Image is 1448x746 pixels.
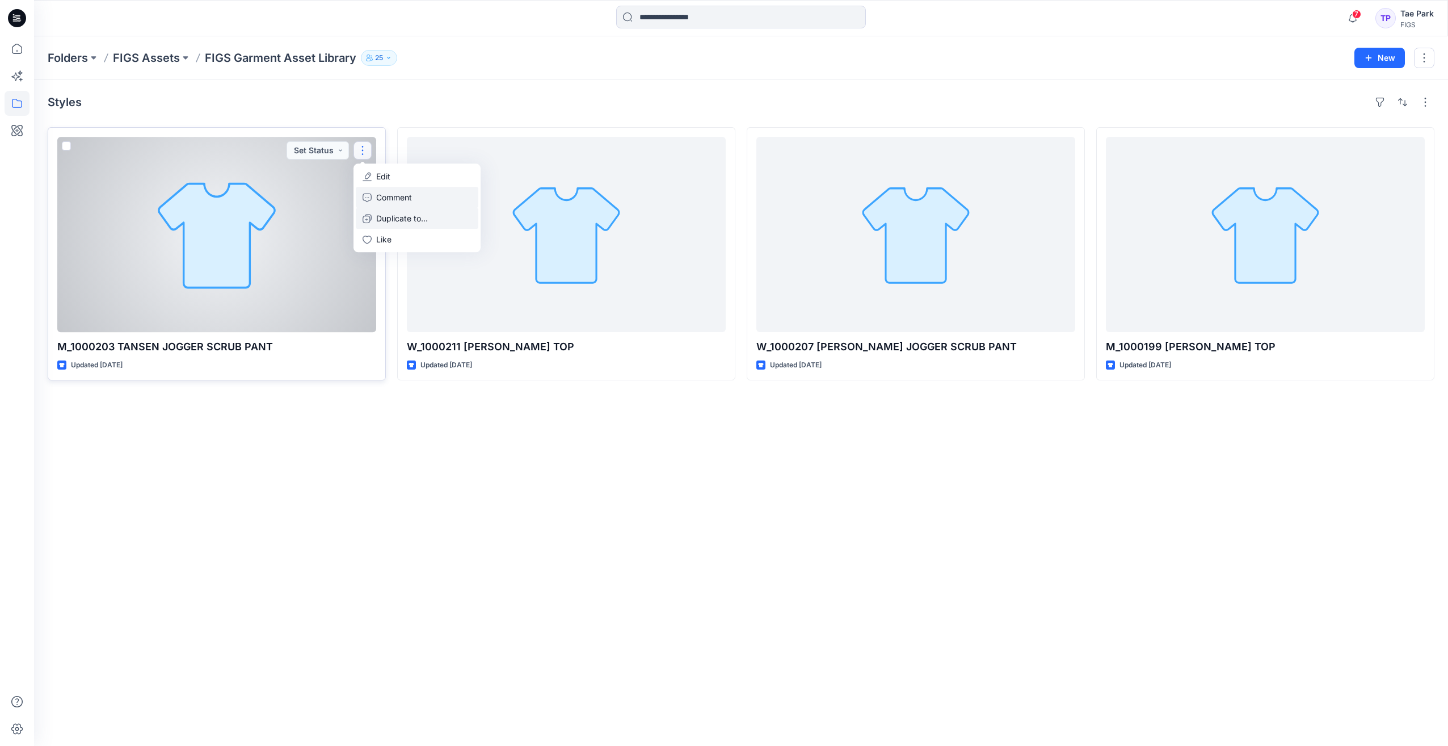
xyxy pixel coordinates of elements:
[1106,137,1425,332] a: M_1000199 LEON SCRUB TOP
[376,170,390,182] p: Edit
[376,212,428,224] p: Duplicate to...
[1400,7,1434,20] div: Tae Park
[756,339,1075,355] p: W_1000207 [PERSON_NAME] JOGGER SCRUB PANT
[756,137,1075,332] a: W_1000207 ZAMORA HW JOGGER SCRUB PANT
[420,359,472,371] p: Updated [DATE]
[48,50,88,66] a: Folders
[57,137,376,332] a: M_1000203 TANSEN JOGGER SCRUB PANT
[356,166,478,187] a: Edit
[770,359,822,371] p: Updated [DATE]
[407,339,726,355] p: W_1000211 [PERSON_NAME] TOP
[205,50,356,66] p: FIGS Garment Asset Library
[375,52,383,64] p: 25
[1352,10,1361,19] span: 7
[48,95,82,109] h4: Styles
[1400,20,1434,29] div: FIGS
[1375,8,1396,28] div: TP
[407,137,726,332] a: W_1000211 CATARINA SCRUB TOP
[361,50,397,66] button: 25
[57,339,376,355] p: M_1000203 TANSEN JOGGER SCRUB PANT
[71,359,123,371] p: Updated [DATE]
[1106,339,1425,355] p: M_1000199 [PERSON_NAME] TOP
[1119,359,1171,371] p: Updated [DATE]
[1354,48,1405,68] button: New
[376,191,412,203] p: Comment
[376,233,392,245] p: Like
[113,50,180,66] a: FIGS Assets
